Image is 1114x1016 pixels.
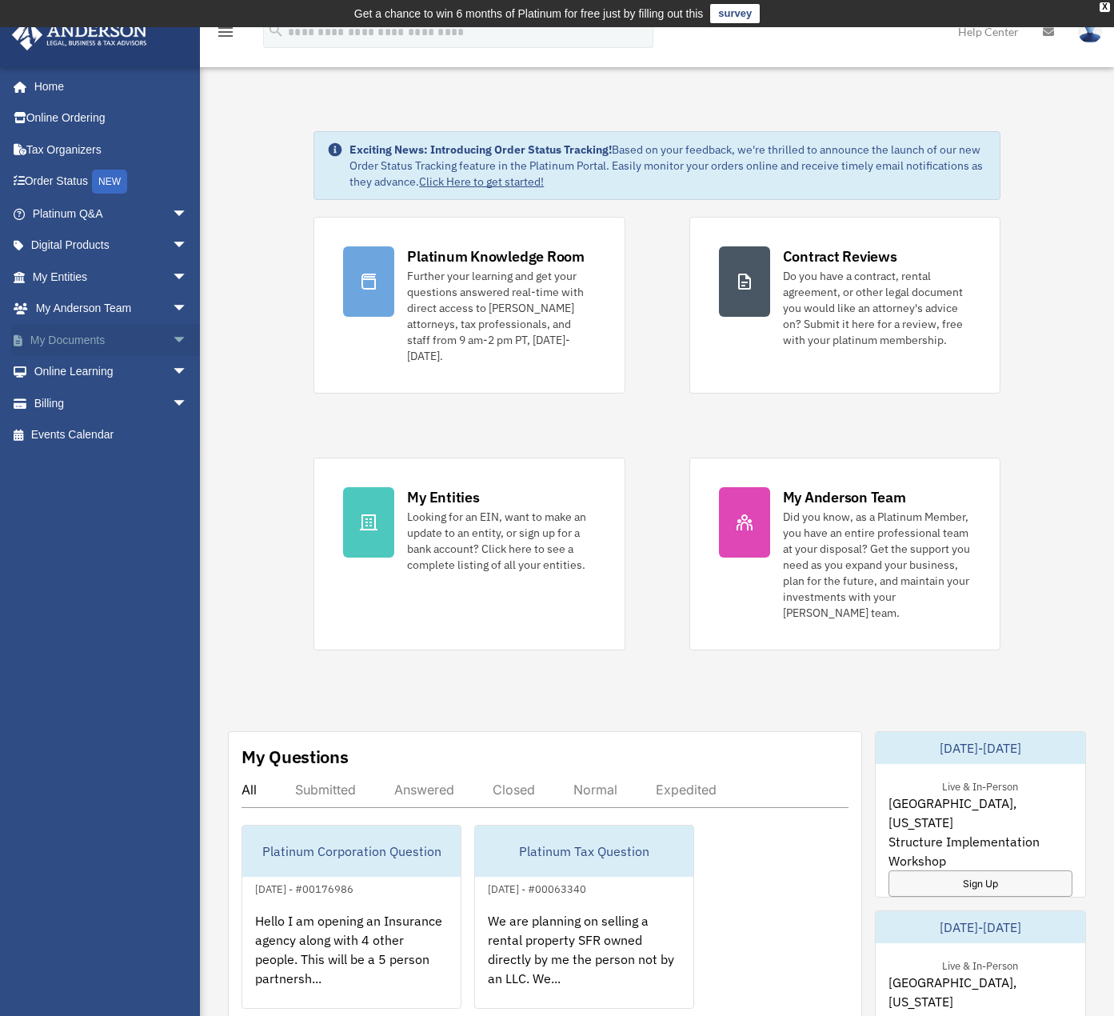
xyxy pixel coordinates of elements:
a: Platinum Knowledge Room Further your learning and get your questions answered real-time with dire... [313,217,625,394]
div: [DATE]-[DATE] [876,911,1085,943]
a: My Entities Looking for an EIN, want to make an update to an entity, or sign up for a bank accoun... [313,458,625,650]
a: Tax Organizers [11,134,212,166]
a: Online Ordering [11,102,212,134]
div: Live & In-Person [929,777,1031,794]
span: arrow_drop_down [172,230,204,262]
a: My Anderson Teamarrow_drop_down [11,293,212,325]
div: Normal [573,782,617,798]
a: Contract Reviews Do you have a contract, rental agreement, or other legal document you would like... [689,217,1000,394]
a: Digital Productsarrow_drop_down [11,230,212,262]
div: My Anderson Team [783,487,906,507]
a: menu [216,28,235,42]
a: Platinum Q&Aarrow_drop_down [11,198,212,230]
div: Live & In-Person [929,956,1031,973]
div: close [1100,2,1110,12]
div: Looking for an EIN, want to make an update to an entity, or sign up for a bank account? Click her... [407,509,595,573]
i: menu [216,22,235,42]
div: All [242,782,257,798]
img: Anderson Advisors Platinum Portal [7,19,152,50]
div: [DATE]-[DATE] [876,732,1085,764]
a: Platinum Tax Question[DATE] - #00063340We are planning on selling a rental property SFR owned dir... [474,825,694,1009]
i: search [267,22,285,39]
div: Platinum Tax Question [475,826,693,877]
span: arrow_drop_down [172,261,204,294]
a: Sign Up [888,870,1072,897]
a: My Documentsarrow_drop_down [11,324,212,356]
div: [DATE] - #00176986 [242,879,366,896]
a: Order StatusNEW [11,166,212,198]
div: Did you know, as a Platinum Member, you have an entire professional team at your disposal? Get th... [783,509,971,621]
a: Platinum Corporation Question[DATE] - #00176986Hello I am opening an Insurance agency along with ... [242,825,461,1009]
span: arrow_drop_down [172,356,204,389]
span: arrow_drop_down [172,387,204,420]
div: Submitted [295,782,356,798]
div: Expedited [656,782,717,798]
a: My Entitiesarrow_drop_down [11,261,212,293]
a: Online Learningarrow_drop_down [11,356,212,388]
div: Further your learning and get your questions answered real-time with direct access to [PERSON_NAM... [407,268,595,364]
div: My Entities [407,487,479,507]
span: arrow_drop_down [172,324,204,357]
div: Answered [394,782,454,798]
div: Closed [493,782,535,798]
a: Events Calendar [11,419,212,451]
div: Platinum Corporation Question [242,826,461,877]
div: Platinum Knowledge Room [407,246,585,266]
a: Click Here to get started! [419,174,544,189]
span: [GEOGRAPHIC_DATA], [US_STATE] [888,973,1072,1011]
div: Based on your feedback, we're thrilled to announce the launch of our new Order Status Tracking fe... [349,142,986,190]
a: survey [710,4,760,23]
div: Get a chance to win 6 months of Platinum for free just by filling out this [354,4,704,23]
div: NEW [92,170,127,194]
div: Do you have a contract, rental agreement, or other legal document you would like an attorney's ad... [783,268,971,348]
div: My Questions [242,745,349,769]
a: Billingarrow_drop_down [11,387,212,419]
span: arrow_drop_down [172,198,204,230]
a: My Anderson Team Did you know, as a Platinum Member, you have an entire professional team at your... [689,458,1000,650]
strong: Exciting News: Introducing Order Status Tracking! [349,142,612,157]
div: Contract Reviews [783,246,897,266]
span: Structure Implementation Workshop [888,832,1072,870]
span: arrow_drop_down [172,293,204,326]
img: User Pic [1078,20,1102,43]
a: Home [11,70,204,102]
div: [DATE] - #00063340 [475,879,599,896]
span: [GEOGRAPHIC_DATA], [US_STATE] [888,794,1072,832]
